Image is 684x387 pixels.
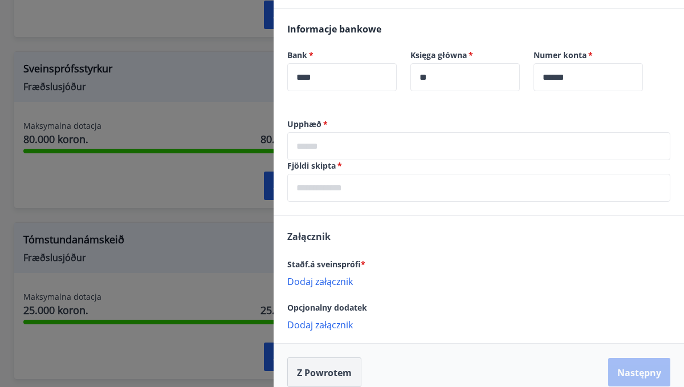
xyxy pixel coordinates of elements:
[534,50,587,60] font: Numer konta
[410,50,467,60] font: Księga główna
[287,230,331,243] font: Załącznik
[287,259,361,270] font: Staðf.á sveinsprófi
[287,275,353,288] font: Dodaj załącznik
[287,174,670,202] div: Fjöldi skipta
[287,119,321,129] font: Upphæð
[297,366,352,379] font: Z powrotem
[287,302,367,313] font: Opcjonalny dodatek
[287,160,336,171] font: Fjöldi skipta
[287,50,307,60] font: Bank
[287,132,670,160] div: Upphæð
[287,357,361,387] button: Z powrotem
[287,319,353,331] font: Dodaj załącznik
[287,23,381,35] font: Informacje bankowe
